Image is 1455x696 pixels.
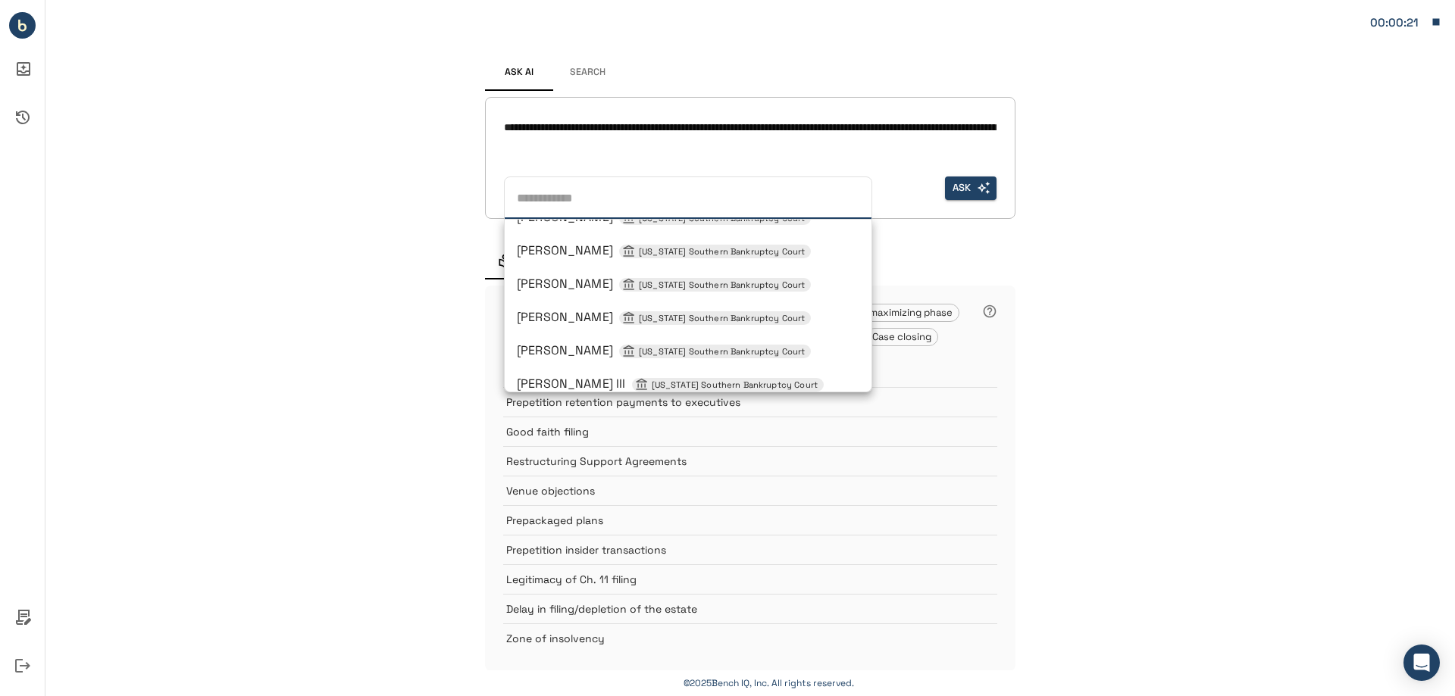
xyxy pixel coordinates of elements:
div: Zone of insolvency [503,623,997,653]
div: Value-maximizing phase [832,304,959,322]
span: [US_STATE] Southern Bankruptcy Court [646,379,824,392]
p: Prepackaged plans [506,513,959,528]
span: John P Mastando III, New York Southern Bankruptcy Court [517,376,824,392]
span: Martin Glenn, New York Southern Bankruptcy Court [517,276,811,292]
p: Good faith filing [506,424,959,439]
button: Ask [945,176,997,200]
div: Venue objections [503,476,997,505]
span: Ask AI [505,67,533,79]
p: Delay in filing/depletion of the estate [506,601,959,616]
div: Prepackaged plans [503,505,997,535]
div: examples and templates tabs [485,243,1015,279]
div: Legitimacy of Ch. 11 filing [503,564,997,594]
div: Debtor's choice of venue [503,358,997,387]
span: Case closing [866,330,937,343]
p: Prepetition retention payments to executives [506,395,959,410]
p: Prepetition insider transactions [506,542,959,557]
p: Zone of insolvency [506,631,959,646]
span: [US_STATE] Southern Bankruptcy Court [633,345,811,358]
p: Legitimacy of Ch. 11 filing [506,572,959,587]
span: David S Jones, New York Southern Bankruptcy Court [517,309,811,325]
div: Case closing [865,328,938,346]
div: Prepetition insider transactions [503,535,997,564]
p: Restructuring Support Agreements [506,454,959,469]
span: Enter search text [945,176,997,200]
span: Value-maximizing phase [833,306,959,319]
span: Sean H Lane, New York Southern Bankruptcy Court [517,342,811,358]
div: Matter: 107868:0001 [1370,13,1423,33]
button: Matter: 107868:0001 [1363,6,1449,38]
span: [US_STATE] Southern Bankruptcy Court [633,245,811,258]
p: Venue objections [506,483,959,498]
span: Philip Bentley, New York Southern Bankruptcy Court [517,209,811,225]
div: Delay in filing/depletion of the estate [503,594,997,623]
div: Good faith filing [503,417,997,446]
span: James L Garrity Jr, New York Southern Bankruptcy Court [517,242,811,258]
div: Prepetition retention payments to executives [503,387,997,417]
button: Search [553,55,621,91]
div: Restructuring Support Agreements [503,446,997,476]
span: [US_STATE] Southern Bankruptcy Court [633,312,811,325]
div: Open Intercom Messenger [1403,645,1440,681]
span: [US_STATE] Southern Bankruptcy Court [633,279,811,292]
